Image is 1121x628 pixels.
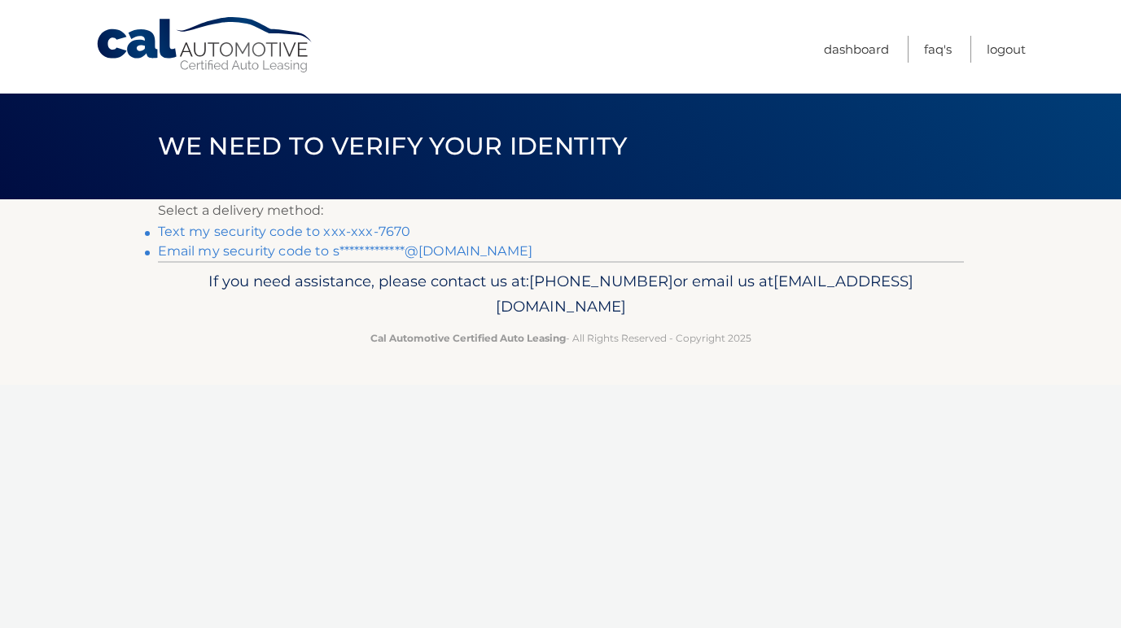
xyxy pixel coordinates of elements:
a: Logout [987,36,1026,63]
a: Cal Automotive [95,16,315,74]
a: Text my security code to xxx-xxx-7670 [158,224,411,239]
strong: Cal Automotive Certified Auto Leasing [370,332,566,344]
span: [PHONE_NUMBER] [529,272,673,290]
a: FAQ's [924,36,952,63]
a: Dashboard [824,36,889,63]
p: If you need assistance, please contact us at: or email us at [169,268,953,321]
p: Select a delivery method: [158,199,964,222]
span: We need to verify your identity [158,131,628,161]
p: - All Rights Reserved - Copyright 2025 [169,329,953,347]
